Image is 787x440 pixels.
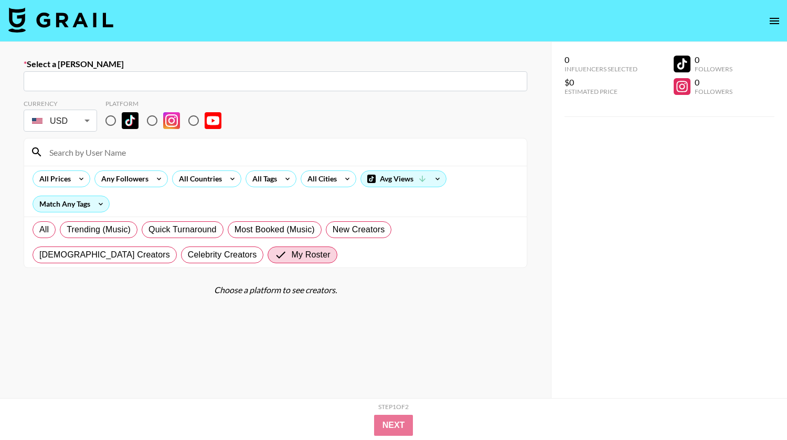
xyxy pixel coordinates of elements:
button: Next [374,415,413,436]
div: Platform [105,100,230,108]
span: Quick Turnaround [148,223,217,236]
button: open drawer [764,10,785,31]
span: All [39,223,49,236]
div: Followers [695,65,732,73]
span: Celebrity Creators [188,249,257,261]
div: Influencers Selected [565,65,637,73]
div: 0 [695,55,732,65]
div: 0 [565,55,637,65]
div: USD [26,112,95,130]
img: TikTok [122,112,139,129]
div: All Prices [33,171,73,187]
input: Search by User Name [43,144,520,160]
span: My Roster [291,249,330,261]
div: Avg Views [361,171,446,187]
div: Currency [24,100,97,108]
div: Choose a platform to see creators. [24,285,527,295]
div: All Tags [246,171,279,187]
span: Most Booked (Music) [235,223,315,236]
img: YouTube [205,112,221,129]
div: $0 [565,77,637,88]
span: [DEMOGRAPHIC_DATA] Creators [39,249,170,261]
div: Step 1 of 2 [378,403,409,411]
span: New Creators [333,223,385,236]
img: Grail Talent [8,7,113,33]
img: Instagram [163,112,180,129]
label: Select a [PERSON_NAME] [24,59,527,69]
div: All Cities [301,171,339,187]
div: 0 [695,77,732,88]
div: All Countries [173,171,224,187]
div: Estimated Price [565,88,637,95]
div: Followers [695,88,732,95]
div: Match Any Tags [33,196,109,212]
span: Trending (Music) [67,223,131,236]
div: Any Followers [95,171,151,187]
